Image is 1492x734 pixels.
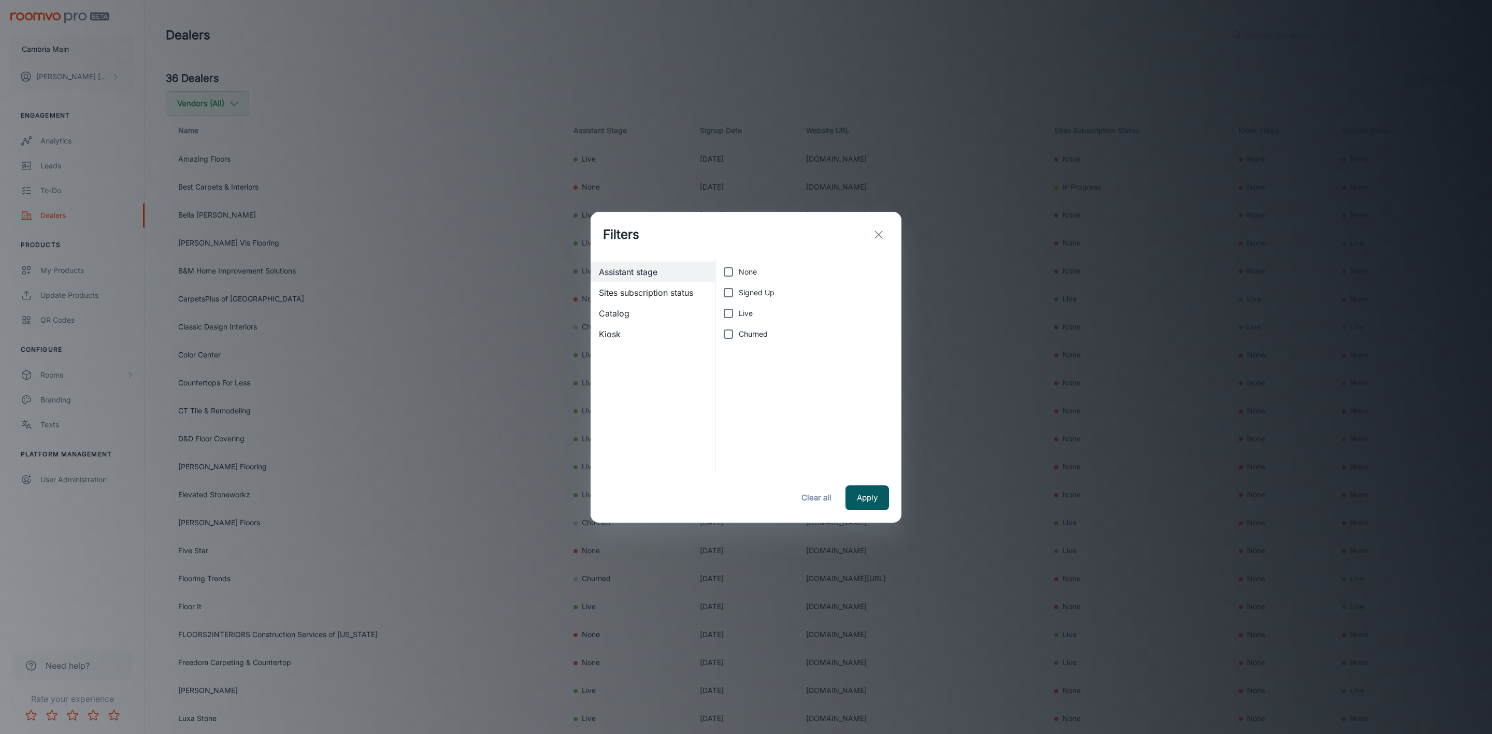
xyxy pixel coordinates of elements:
[599,286,707,299] span: Sites subscription status
[599,328,707,340] span: Kiosk
[591,262,715,282] div: Assistant stage
[739,266,757,278] span: None
[591,324,715,344] div: Kiosk
[591,282,715,303] div: Sites subscription status
[868,224,889,245] button: exit
[599,266,707,278] span: Assistant stage
[739,308,753,319] span: Live
[796,485,837,510] button: Clear all
[599,307,707,320] span: Catalog
[845,485,889,510] button: Apply
[603,225,639,244] h1: Filters
[591,303,715,324] div: Catalog
[739,328,768,340] span: Churned
[739,287,774,298] span: Signed Up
